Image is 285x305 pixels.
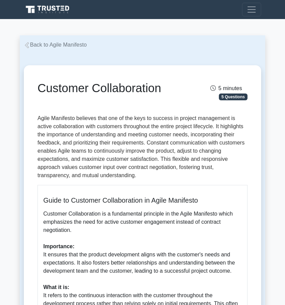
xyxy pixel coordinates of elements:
[24,42,87,48] a: Back to Agile Manifesto
[210,85,242,91] span: 5 minutes
[43,284,69,290] b: What it is:
[37,81,175,95] h1: Customer Collaboration
[43,196,242,204] h5: Guide to Customer Collaboration in Agile Manifesto
[242,3,261,16] button: Toggle navigation
[219,94,247,100] span: 5 Questions
[43,243,75,249] b: Importance:
[37,114,247,180] p: Agile Manifesto believes that one of the keys to success in project management is active collabor...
